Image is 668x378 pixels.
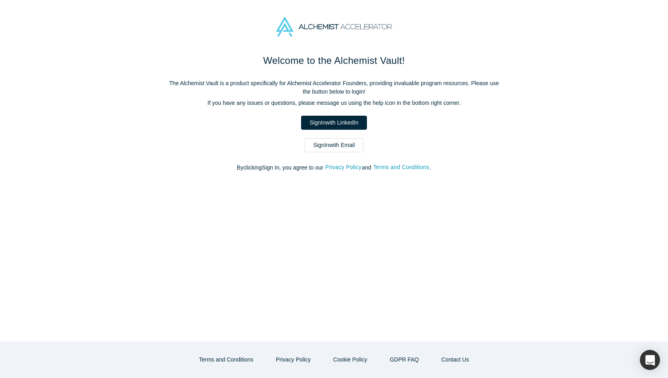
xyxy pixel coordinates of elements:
button: Privacy Policy [325,163,362,172]
img: Alchemist Accelerator Logo [276,17,392,37]
p: If you have any issues or questions, please message us using the help icon in the bottom right co... [165,99,503,107]
a: SignInwith Email [305,138,363,152]
button: Terms and Conditions [373,163,430,172]
button: Terms and Conditions [191,353,262,367]
p: By clicking Sign In , you agree to our and . [165,163,503,172]
a: GDPR FAQ [381,353,427,367]
button: Privacy Policy [267,353,319,367]
button: Cookie Policy [325,353,376,367]
h1: Welcome to the Alchemist Vault! [165,53,503,68]
a: SignInwith LinkedIn [301,116,367,130]
button: Contact Us [433,353,477,367]
p: The Alchemist Vault is a product specifically for Alchemist Accelerator Founders, providing inval... [165,79,503,96]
